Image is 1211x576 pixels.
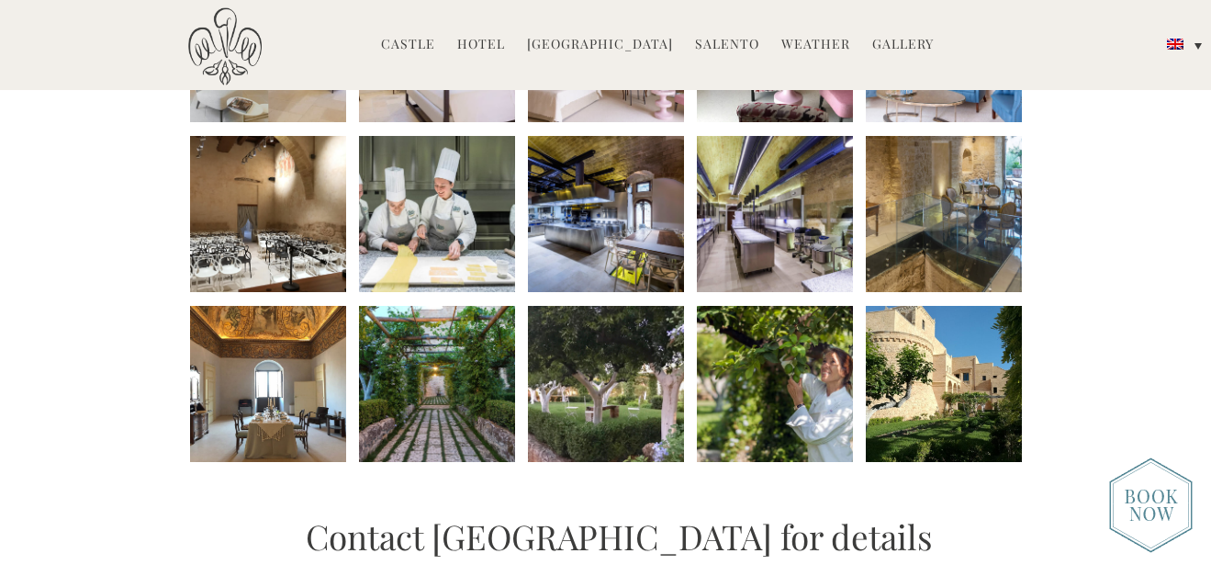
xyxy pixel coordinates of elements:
a: Weather [781,35,850,56]
a: Salento [695,35,759,56]
a: Hotel [457,35,505,56]
img: Castello di Ugento [188,7,262,85]
a: Gallery [872,35,934,56]
img: English [1167,39,1183,50]
a: [GEOGRAPHIC_DATA] [527,35,673,56]
a: Castle [381,35,435,56]
img: new-booknow.png [1109,457,1193,553]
